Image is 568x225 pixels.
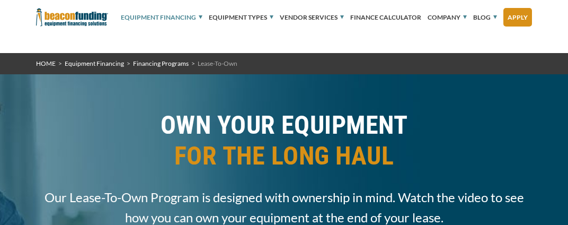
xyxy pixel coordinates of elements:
[209,2,273,33] a: Equipment Types
[133,59,189,67] a: Financing Programs
[36,59,56,67] a: HOME
[428,2,467,33] a: Company
[65,59,124,67] a: Equipment Financing
[503,8,532,27] a: Apply
[121,2,202,33] a: Equipment Financing
[473,2,497,33] a: Blog
[350,2,421,33] a: Finance Calculator
[280,2,344,33] a: Vendor Services
[198,59,237,67] span: Lease-To-Own
[36,110,532,179] h1: OWN YOUR EQUIPMENT
[36,141,532,171] span: FOR THE LONG HAUL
